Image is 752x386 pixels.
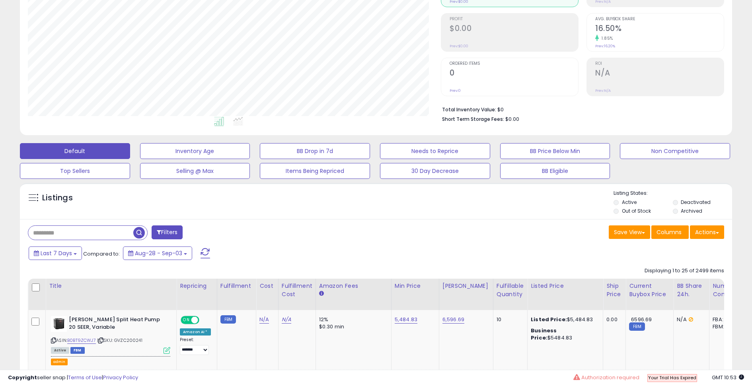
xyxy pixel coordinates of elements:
span: Columns [657,228,682,236]
div: Amazon Fees [319,282,388,290]
a: N/A [259,316,269,324]
small: Prev: $0.00 [450,44,468,48]
div: Preset: [180,337,211,355]
b: [PERSON_NAME] Split Heat Pump 20 SEER, Variable [69,316,166,333]
h2: N/A [595,68,724,79]
button: BB Eligible [500,163,610,179]
span: OFF [198,317,211,324]
div: 0.00 [606,316,620,323]
button: admin [51,359,68,365]
label: Archived [681,208,702,214]
a: Terms of Use [68,374,102,381]
div: Cost [259,282,275,290]
small: Prev: 0 [450,88,461,93]
b: Short Term Storage Fees: [442,116,504,122]
h5: Listings [42,192,73,204]
b: Listed Price: [531,316,567,323]
button: Default [20,143,130,159]
span: Last 7 Days [41,249,72,257]
small: Prev: 16.20% [595,44,615,48]
span: ON [181,317,191,324]
span: FBM [70,347,85,354]
span: Compared to: [83,250,120,258]
span: ROI [595,62,724,66]
div: Fulfillable Quantity [497,282,524,299]
button: Top Sellers [20,163,130,179]
button: Columns [651,225,689,239]
small: FBM [220,315,236,324]
div: Amazon AI * [180,328,211,336]
a: 5,484.83 [395,316,417,324]
small: Amazon Fees. [319,290,324,297]
button: Save View [609,225,650,239]
h2: 0 [450,68,578,79]
div: Current Buybox Price [629,282,670,299]
div: N/A [677,316,703,323]
span: Avg. Buybox Share [595,17,724,21]
div: Fulfillment Cost [282,282,312,299]
div: Ship Price [606,282,622,299]
div: Num of Comp. [713,282,742,299]
span: | SKU: GVZC200241 [97,337,142,343]
div: $5,484.83 [531,316,597,323]
div: [PERSON_NAME] [442,282,490,290]
button: Last 7 Days [29,246,82,260]
a: B0BT9ZCWJ7 [67,337,96,344]
h2: 16.50% [595,24,724,35]
div: 12% [319,316,385,323]
button: Aug-28 - Sep-03 [123,246,192,260]
img: 41Q36WGoXWL._SL40_.jpg [51,316,67,332]
span: $0.00 [505,115,519,123]
div: 10 [497,316,521,323]
button: BB Price Below Min [500,143,610,159]
a: Privacy Policy [103,374,138,381]
b: Business Price: [531,327,557,341]
button: BB Drop in 7d [260,143,370,159]
div: $5484.83 [531,327,597,341]
button: Needs to Reprice [380,143,490,159]
span: Ordered Items [450,62,578,66]
span: Authorization required [581,374,639,381]
button: Items Being Repriced [260,163,370,179]
div: Fulfillment [220,282,253,290]
span: 6596.69 [631,316,652,323]
span: Profit [450,17,578,21]
label: Deactivated [681,199,711,206]
div: BB Share 24h. [677,282,706,299]
span: Aug-28 - Sep-03 [135,249,182,257]
label: Active [622,199,637,206]
a: N/A [282,316,291,324]
small: 1.85% [599,35,613,41]
button: Actions [690,225,724,239]
span: Your Trial Has Expired [648,374,696,381]
li: $0 [442,104,718,114]
button: 30 Day Decrease [380,163,490,179]
small: Prev: N/A [595,88,611,93]
div: FBM: 2 [713,323,739,330]
div: FBA: 0 [713,316,739,323]
div: Min Price [395,282,436,290]
b: Total Inventory Value: [442,106,496,113]
div: Listed Price [531,282,600,290]
button: Selling @ Max [140,163,250,179]
h2: $0.00 [450,24,578,35]
button: Filters [152,225,183,239]
p: Listing States: [614,190,732,197]
span: All listings currently available for purchase on Amazon [51,347,69,354]
div: Title [49,282,173,290]
div: Displaying 1 to 25 of 2499 items [645,267,724,275]
span: 2025-09-11 10:53 GMT [712,374,744,381]
label: Out of Stock [622,208,651,214]
div: $0.30 min [319,323,385,330]
button: Inventory Age [140,143,250,159]
div: ASIN: [51,316,170,353]
button: Non Competitive [620,143,730,159]
small: FBM [629,322,645,331]
strong: Copyright [8,374,37,381]
div: Repricing [180,282,214,290]
a: 6,596.69 [442,316,464,324]
div: seller snap | | [8,374,138,382]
